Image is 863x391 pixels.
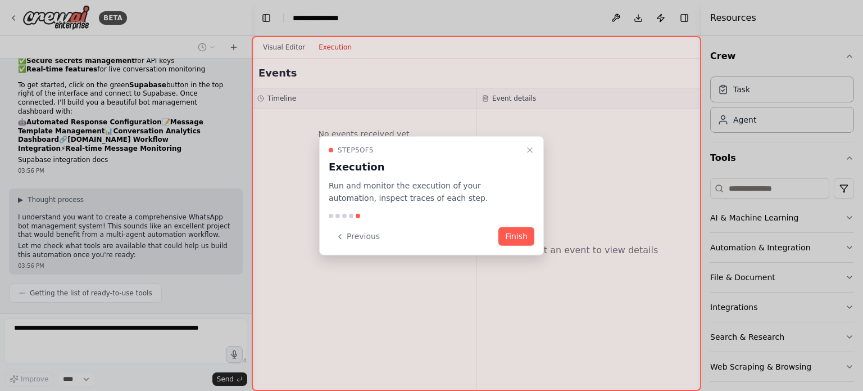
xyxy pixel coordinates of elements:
button: Previous [329,227,387,246]
span: Step 5 of 5 [338,145,374,154]
button: Hide left sidebar [258,10,274,26]
p: Run and monitor the execution of your automation, inspect traces of each step. [329,179,521,205]
button: Finish [498,227,534,246]
h3: Execution [329,159,521,174]
button: Close walkthrough [523,143,537,156]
